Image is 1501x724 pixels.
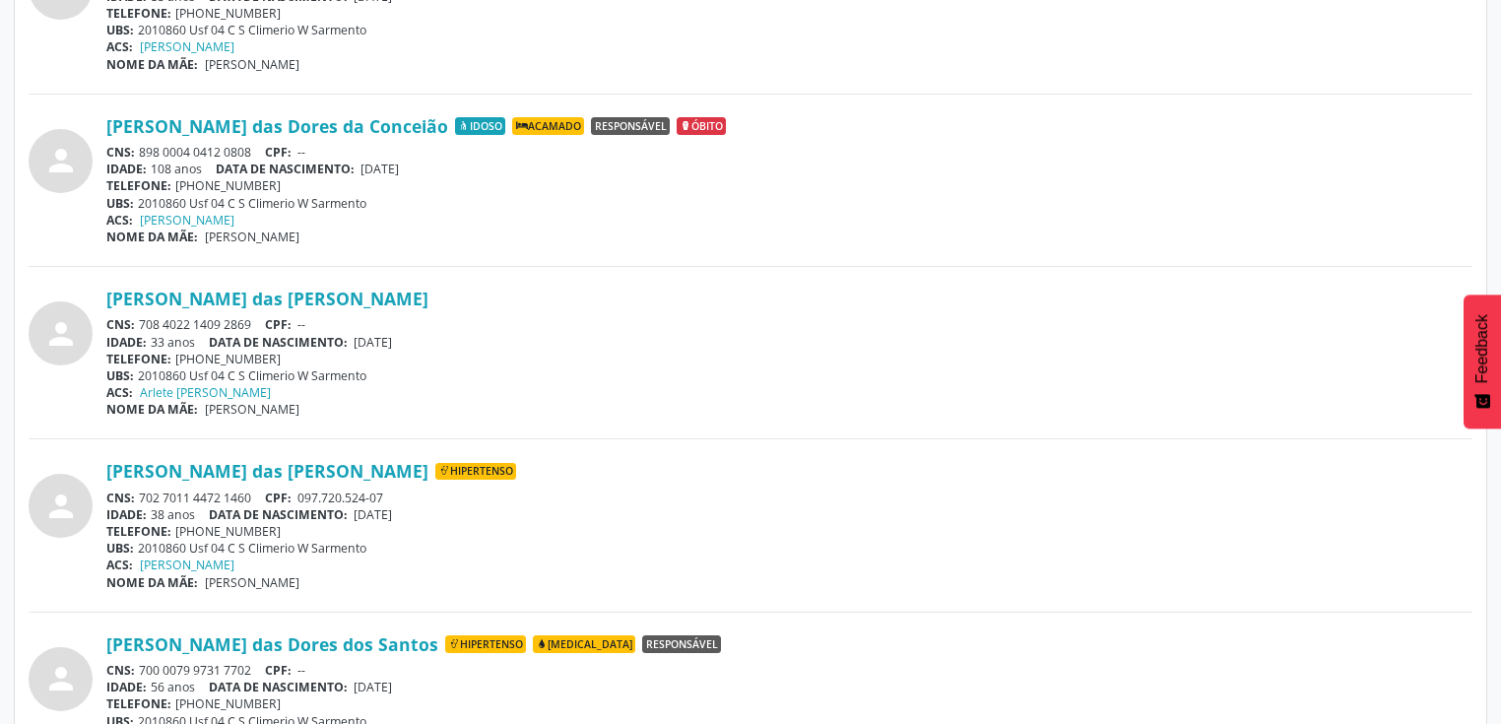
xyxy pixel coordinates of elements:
[106,316,1472,333] div: 708 4022 1409 2869
[297,490,383,506] span: 097.720.524-07
[360,161,399,177] span: [DATE]
[354,679,392,695] span: [DATE]
[533,635,635,653] span: [MEDICAL_DATA]
[265,316,292,333] span: CPF:
[106,633,438,655] a: [PERSON_NAME] das Dores dos Santos
[297,662,305,679] span: --
[140,212,234,229] a: [PERSON_NAME]
[106,22,134,38] span: UBS:
[106,679,147,695] span: IDADE:
[106,540,1472,557] div: 2010860 Usf 04 C S Climerio W Sarmento
[297,316,305,333] span: --
[43,143,79,178] i: person
[106,144,1472,161] div: 898 0004 0412 0808
[106,5,1472,22] div: [PHONE_NUMBER]
[354,506,392,523] span: [DATE]
[106,177,171,194] span: TELEFONE:
[106,695,171,712] span: TELEFONE:
[106,144,135,161] span: CNS:
[265,144,292,161] span: CPF:
[106,334,1472,351] div: 33 anos
[106,557,133,573] span: ACS:
[106,574,198,591] span: NOME DA MÃE:
[106,5,171,22] span: TELEFONE:
[106,401,198,418] span: NOME DA MÃE:
[43,316,79,352] i: person
[354,334,392,351] span: [DATE]
[106,177,1472,194] div: [PHONE_NUMBER]
[265,662,292,679] span: CPF:
[106,384,133,401] span: ACS:
[106,662,135,679] span: CNS:
[106,212,133,229] span: ACS:
[106,367,134,384] span: UBS:
[106,506,147,523] span: IDADE:
[140,557,234,573] a: [PERSON_NAME]
[1464,295,1501,428] button: Feedback - Mostrar pesquisa
[106,195,134,212] span: UBS:
[106,679,1472,695] div: 56 anos
[216,161,355,177] span: DATA DE NASCIMENTO:
[209,334,348,351] span: DATA DE NASCIMENTO:
[297,144,305,161] span: --
[106,22,1472,38] div: 2010860 Usf 04 C S Climerio W Sarmento
[677,117,726,135] span: Óbito
[140,38,234,55] a: [PERSON_NAME]
[205,229,299,245] span: [PERSON_NAME]
[106,351,1472,367] div: [PHONE_NUMBER]
[106,195,1472,212] div: 2010860 Usf 04 C S Climerio W Sarmento
[43,489,79,524] i: person
[106,540,134,557] span: UBS:
[265,490,292,506] span: CPF:
[140,384,271,401] a: Arlete [PERSON_NAME]
[209,506,348,523] span: DATA DE NASCIMENTO:
[642,635,721,653] span: Responsável
[106,490,1472,506] div: 702 7011 4472 1460
[106,523,1472,540] div: [PHONE_NUMBER]
[106,316,135,333] span: CNS:
[106,367,1472,384] div: 2010860 Usf 04 C S Climerio W Sarmento
[106,161,1472,177] div: 108 anos
[205,574,299,591] span: [PERSON_NAME]
[106,351,171,367] span: TELEFONE:
[209,679,348,695] span: DATA DE NASCIMENTO:
[106,115,448,137] a: [PERSON_NAME] das Dores da Conceião
[106,523,171,540] span: TELEFONE:
[205,56,299,73] span: [PERSON_NAME]
[106,229,198,245] span: NOME DA MÃE:
[512,117,584,135] span: Acamado
[435,463,516,481] span: Hipertenso
[106,490,135,506] span: CNS:
[106,38,133,55] span: ACS:
[106,288,428,309] a: [PERSON_NAME] das [PERSON_NAME]
[205,401,299,418] span: [PERSON_NAME]
[455,117,505,135] span: Idoso
[1473,314,1491,383] span: Feedback
[106,662,1472,679] div: 700 0079 9731 7702
[591,117,670,135] span: Responsável
[106,56,198,73] span: NOME DA MÃE:
[106,460,428,482] a: [PERSON_NAME] das [PERSON_NAME]
[445,635,526,653] span: Hipertenso
[106,506,1472,523] div: 38 anos
[106,695,1472,712] div: [PHONE_NUMBER]
[106,334,147,351] span: IDADE:
[106,161,147,177] span: IDADE:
